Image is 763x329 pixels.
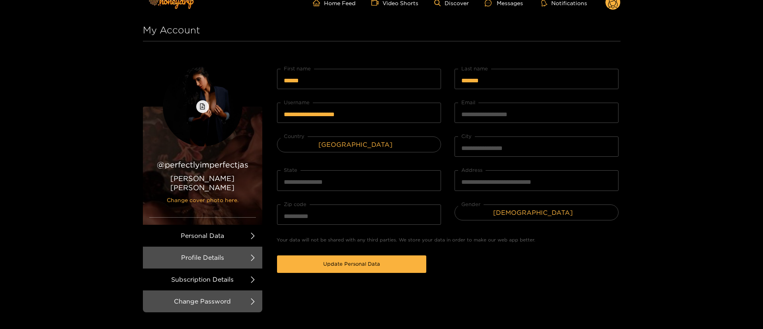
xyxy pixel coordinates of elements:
label: Country [284,132,304,140]
li: Profile Details [143,247,262,269]
label: State [284,166,297,174]
label: Address [461,166,482,174]
p: Your data will not be shared with any third parties. We store your data in order to make our web ... [277,236,619,244]
span: file-image [199,103,205,110]
input: State [277,170,441,191]
span: Female [455,206,618,218]
label: Last name [461,64,488,72]
input: First name [277,69,441,89]
label: Email [461,98,475,106]
li: Personal Data [143,225,262,247]
label: Username [284,98,310,106]
input: Username [277,103,441,123]
label: First name [284,64,311,72]
label: Zip code [284,200,306,208]
label: Gender [461,200,480,208]
h2: @ perfectlyimperfectjas [149,159,256,170]
p: [PERSON_NAME] [PERSON_NAME] [149,174,256,218]
input: Last name [455,69,619,89]
label: City [461,132,472,140]
span: United States of America [277,138,441,150]
h1: My Account [143,19,621,41]
input: Zip code [277,204,441,225]
span: Change cover photo here. [149,192,256,204]
input: Email [455,103,619,123]
button: Update Personal Data [277,255,426,273]
span: Update Personal Data [323,260,380,268]
input: City [455,136,619,157]
li: Subscription Details [143,269,262,290]
li: Change Password [143,290,262,312]
button: file-image [196,100,209,113]
input: Address [455,170,619,191]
